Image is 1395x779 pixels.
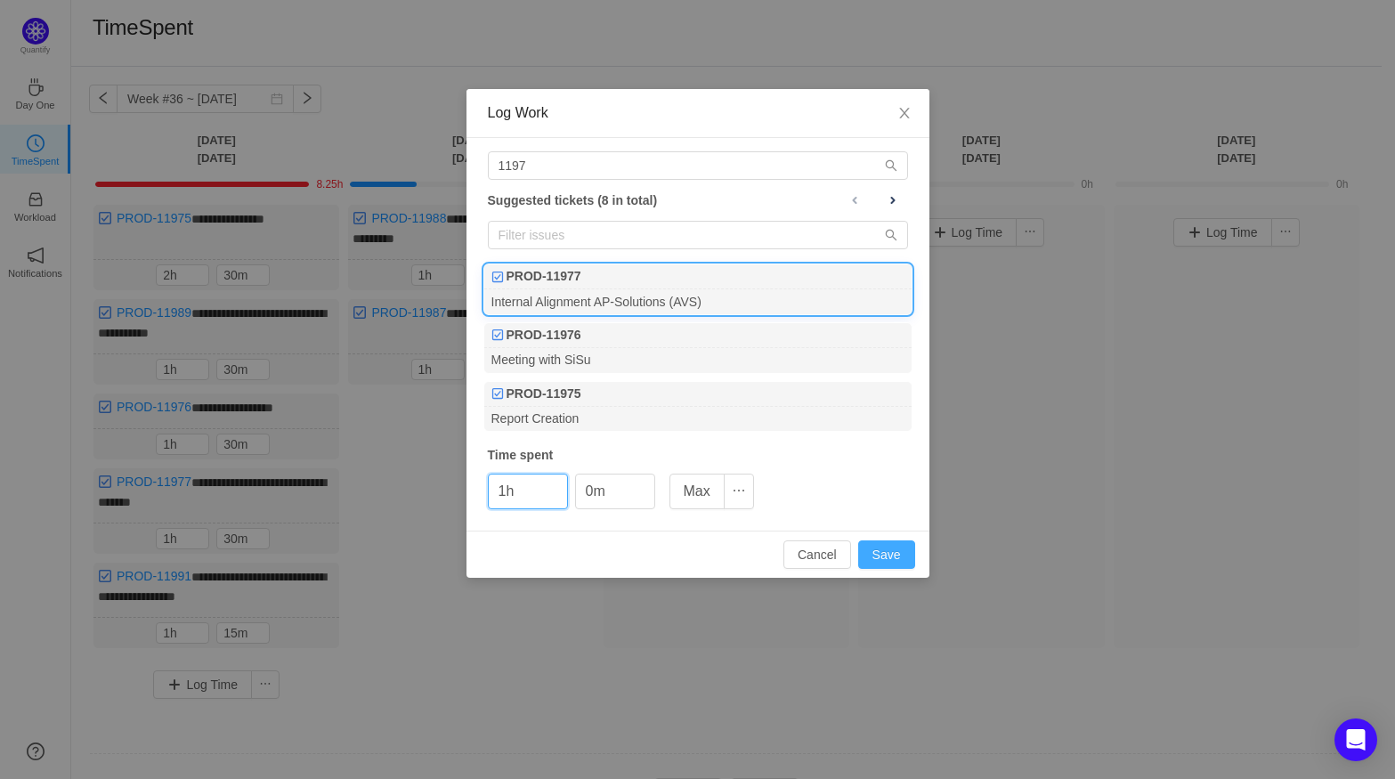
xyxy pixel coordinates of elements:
[491,271,504,283] img: 10318
[484,407,912,431] div: Report Creation
[488,103,908,123] div: Log Work
[488,446,908,465] div: Time spent
[880,89,929,139] button: Close
[885,159,897,172] i: icon: search
[507,326,581,345] b: PROD-11976
[484,289,912,313] div: Internal Alignment AP-Solutions (AVS)
[488,151,908,180] input: Search
[491,387,504,400] img: 10318
[885,229,897,241] i: icon: search
[897,106,912,120] i: icon: close
[488,221,908,249] input: Filter issues
[488,189,908,212] div: Suggested tickets (8 in total)
[507,385,581,403] b: PROD-11975
[669,474,725,509] button: Max
[858,540,915,569] button: Save
[724,474,754,509] button: icon: ellipsis
[1334,718,1377,761] div: Open Intercom Messenger
[507,267,581,286] b: PROD-11977
[484,348,912,372] div: Meeting with SiSu
[783,540,851,569] button: Cancel
[491,329,504,341] img: 10318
